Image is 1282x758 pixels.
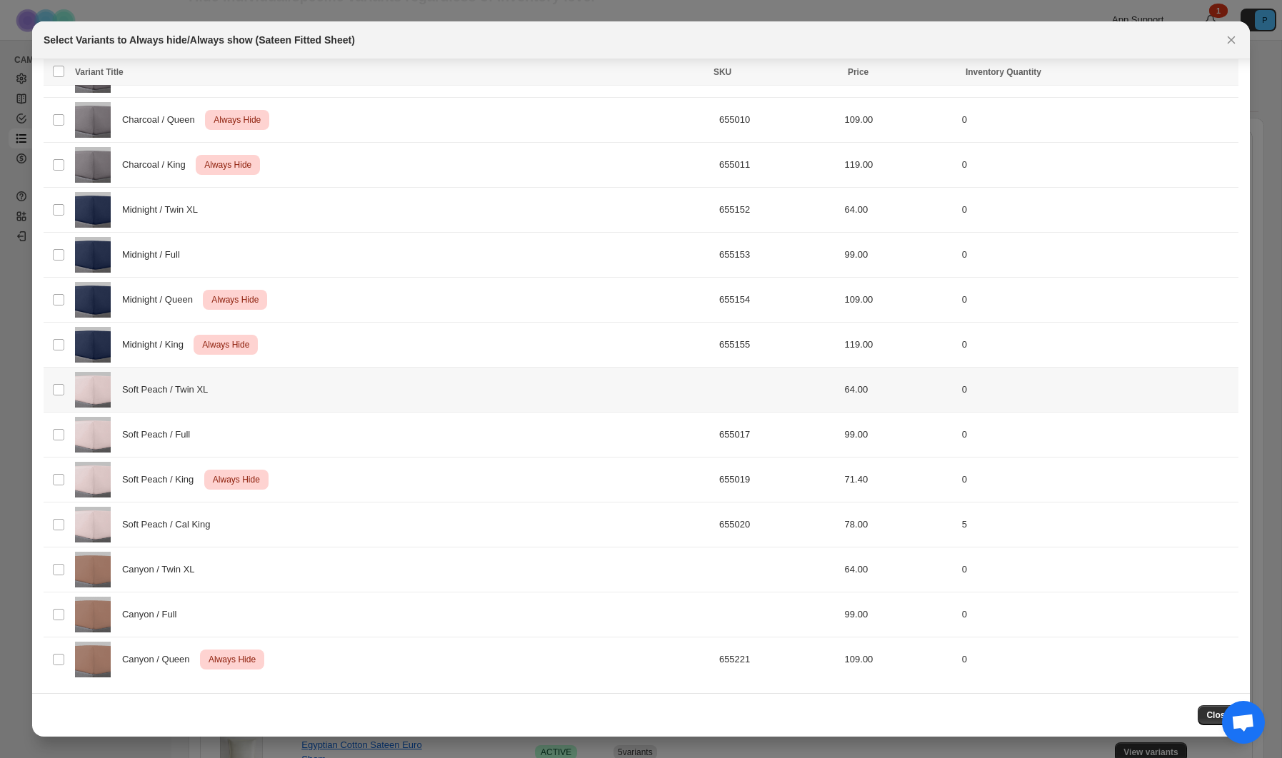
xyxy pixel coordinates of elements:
span: Always Hide [210,471,263,488]
td: 0 [958,592,1238,637]
span: Midnight / Full [122,248,188,262]
td: 655153 [715,233,841,278]
img: fitted-sheet-softpeach_87f317ec-aca6-4e79-941e-7bff6d51ae8c.jpg [75,372,111,408]
img: fitted-sheet-softpeach_87f317ec-aca6-4e79-941e-7bff6d51ae8c.jpg [75,462,111,497]
td: 655011 [715,143,841,188]
td: 0 [958,143,1238,188]
td: 0 [958,188,1238,233]
td: 0 [958,458,1238,502]
td: 119.00 [841,323,958,368]
img: fitted-sheet-softpeach_87f317ec-aca6-4e79-941e-7bff6d51ae8c.jpg [75,417,111,453]
td: 119.00 [841,143,958,188]
td: 655020 [715,502,841,547]
span: Charcoal / King [122,158,194,172]
td: 655019 [715,458,841,502]
td: 0 [958,98,1238,143]
span: Midnight / Queen [122,293,201,307]
td: 64.00 [841,547,958,592]
img: fitted-sheet-charcoal_545b40e0-6efa-4971-9a27-65b315cdb22e.jpg [75,102,111,138]
span: Always Hide [206,651,259,668]
span: Midnight / Twin XL [122,203,205,217]
td: 5 [958,502,1238,547]
span: Midnight / King [122,338,191,352]
span: Charcoal / Queen [122,113,203,127]
img: fitted-sheet-softpeach_87f317ec-aca6-4e79-941e-7bff6d51ae8c.jpg [75,507,111,542]
td: 109.00 [841,278,958,323]
span: Always Hide [201,156,254,173]
img: fitted-sheet-midnight.jpg [75,237,111,273]
span: Always Hide [209,291,261,308]
span: Inventory Quantity [966,67,1041,77]
h2: Select Variants to Always hide/Always show (Sateen Fitted Sheet) [44,33,355,47]
td: 99.00 [841,413,958,458]
td: 655010 [715,98,841,143]
td: 109.00 [841,637,958,682]
span: SKU [713,67,731,77]
span: Canyon / Full [122,607,184,622]
span: Soft Peach / King [122,473,201,487]
td: 0 [958,637,1238,682]
div: Open chat [1222,701,1265,744]
td: 0 [958,233,1238,278]
span: Always Hide [211,111,264,128]
span: Soft Peach / Cal King [122,517,218,532]
span: Canyon / Queen [122,652,198,667]
img: fitted-sheet-midnight.jpg [75,192,111,228]
img: fitted-sheet-canyon-aca6-4e79-941e-7bff6d51ae8c.png [75,597,111,632]
td: 655017 [715,413,841,458]
img: fitted-sheet-midnight.jpg [75,327,111,363]
span: Price [848,67,868,77]
button: Close [1198,705,1238,725]
td: 64.00 [841,188,958,233]
button: Close [1221,30,1241,50]
span: Soft Peach / Full [122,428,198,442]
td: 0 [958,323,1238,368]
td: 0 [958,413,1238,458]
td: 109.00 [841,98,958,143]
span: Canyon / Twin XL [122,562,202,577]
td: 78.00 [841,502,958,547]
td: 655221 [715,637,841,682]
td: 655155 [715,323,841,368]
img: fitted-sheet-charcoal_545b40e0-6efa-4971-9a27-65b315cdb22e.jpg [75,147,111,183]
td: 0 [958,547,1238,592]
span: Soft Peach / Twin XL [122,383,216,397]
td: 71.40 [841,458,958,502]
img: fitted-sheet-canyon-aca6-4e79-941e-7bff6d51ae8c.png [75,642,111,677]
td: 655152 [715,188,841,233]
td: 0 [958,368,1238,413]
td: 655154 [715,278,841,323]
span: Variant Title [75,67,124,77]
span: Close [1206,709,1230,721]
img: fitted-sheet-midnight.jpg [75,282,111,318]
td: 99.00 [841,233,958,278]
td: 64.00 [841,368,958,413]
td: 0 [958,278,1238,323]
td: 99.00 [841,592,958,637]
span: Always Hide [199,336,252,353]
img: fitted-sheet-canyon-aca6-4e79-941e-7bff6d51ae8c.png [75,552,111,587]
